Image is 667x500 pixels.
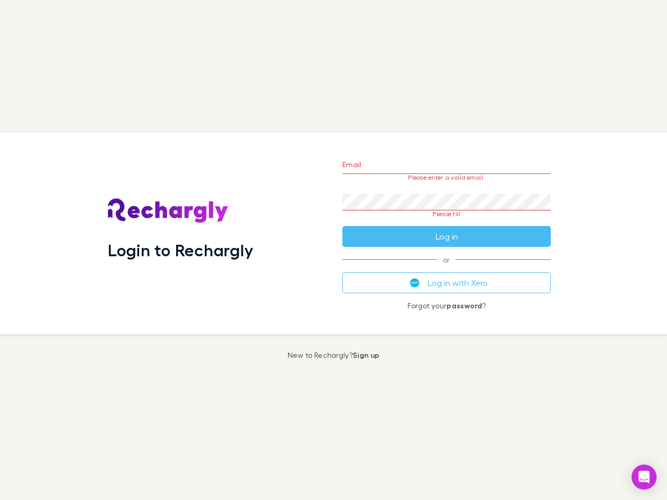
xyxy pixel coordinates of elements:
a: Sign up [353,351,379,359]
img: Xero's logo [410,278,419,287]
h1: Login to Rechargly [108,240,253,260]
button: Log in [342,226,551,247]
button: Log in with Xero [342,272,551,293]
span: or [342,259,551,260]
img: Rechargly's Logo [108,198,229,223]
a: password [447,301,482,310]
p: Please fill [342,210,551,218]
p: Forgot your ? [342,302,551,310]
p: New to Rechargly? [288,351,380,359]
p: Please enter a valid email. [342,174,551,181]
div: Open Intercom Messenger [632,465,657,490]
